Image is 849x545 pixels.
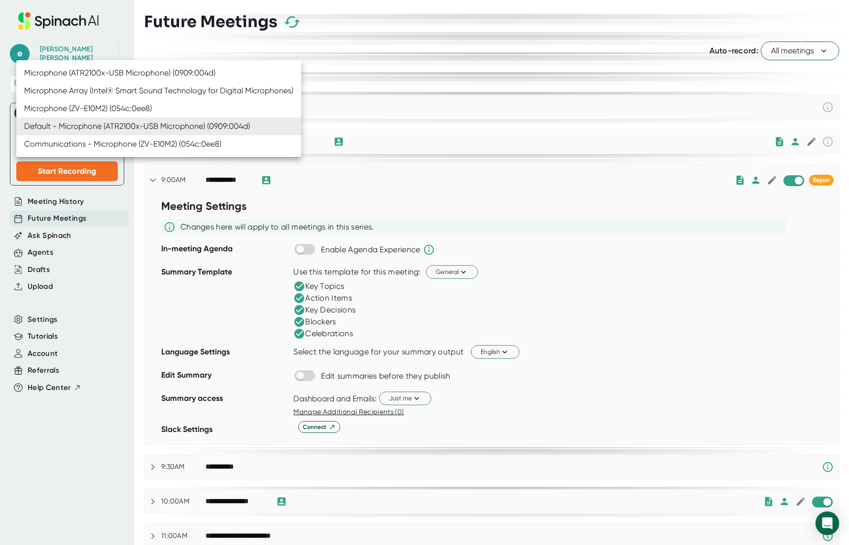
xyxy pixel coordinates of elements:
[16,100,301,117] li: Microphone (ZV-E10M2) (054c:0ee8)
[16,82,301,100] li: Microphone Array (Intel® Smart Sound Technology for Digital Microphones)
[16,117,301,135] li: Default - Microphone (ATR2100x-USB Microphone) (0909:004d)
[815,511,839,535] div: Open Intercom Messenger
[16,64,301,82] li: Microphone (ATR2100x-USB Microphone) (0909:004d)
[16,135,301,153] li: Communications - Microphone (ZV-E10M2) (054c:0ee8)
